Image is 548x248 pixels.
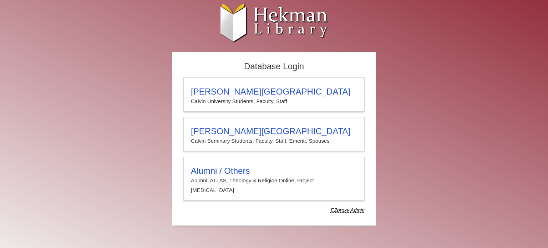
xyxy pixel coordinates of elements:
h3: Alumni / Others [191,166,357,176]
a: [PERSON_NAME][GEOGRAPHIC_DATA]Calvin Seminary Students, Faculty, Staff, Emeriti, Spouses [183,117,365,151]
a: [PERSON_NAME][GEOGRAPHIC_DATA]Calvin University Students, Faculty, Staff [183,77,365,112]
summary: Alumni / OthersAlumni: ATLAS, Theology & Religion Online, Project [MEDICAL_DATA] [191,166,357,195]
p: Calvin University Students, Faculty, Staff [191,97,357,106]
p: Calvin Seminary Students, Faculty, Staff, Emeriti, Spouses [191,136,357,146]
dfn: Use Alumni login [331,207,365,213]
h3: [PERSON_NAME][GEOGRAPHIC_DATA] [191,87,357,97]
h2: Database Login [180,59,368,74]
h3: [PERSON_NAME][GEOGRAPHIC_DATA] [191,126,357,136]
p: Alumni: ATLAS, Theology & Religion Online, Project [MEDICAL_DATA] [191,176,357,195]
